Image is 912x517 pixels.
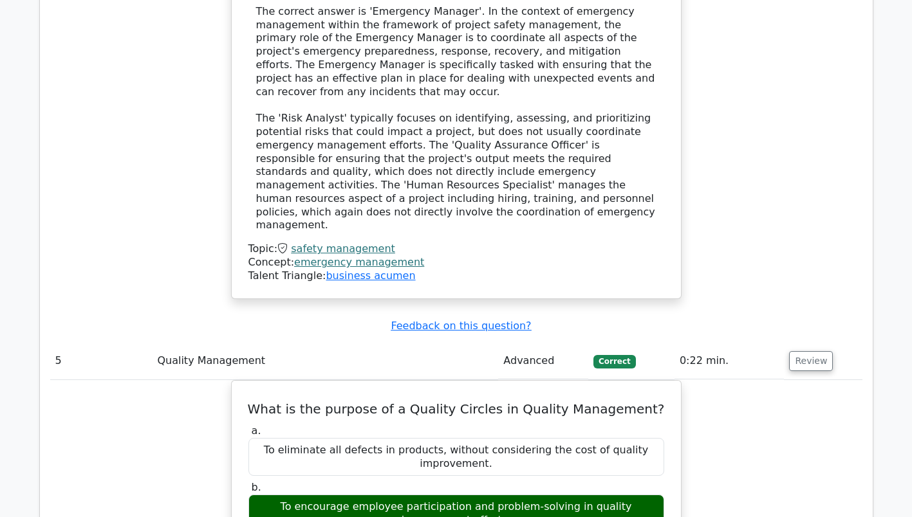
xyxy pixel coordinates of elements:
[50,343,153,379] td: 5
[252,424,261,437] span: a.
[248,438,664,476] div: To eliminate all defects in products, without considering the cost of quality improvement.
[256,5,656,233] div: The correct answer is 'Emergency Manager'. In the context of emergency management within the fram...
[247,401,665,417] h5: What is the purpose of a Quality Circles in Quality Management?
[326,269,415,282] a: business acumen
[248,256,664,269] div: Concept:
[248,242,664,282] div: Talent Triangle:
[391,320,531,332] a: Feedback on this question?
[252,481,261,493] span: b.
[593,355,635,368] span: Correct
[498,343,588,379] td: Advanced
[152,343,498,379] td: Quality Management
[789,351,833,371] button: Review
[291,242,395,255] a: safety management
[248,242,664,256] div: Topic:
[675,343,785,379] td: 0:22 min.
[294,256,424,268] a: emergency management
